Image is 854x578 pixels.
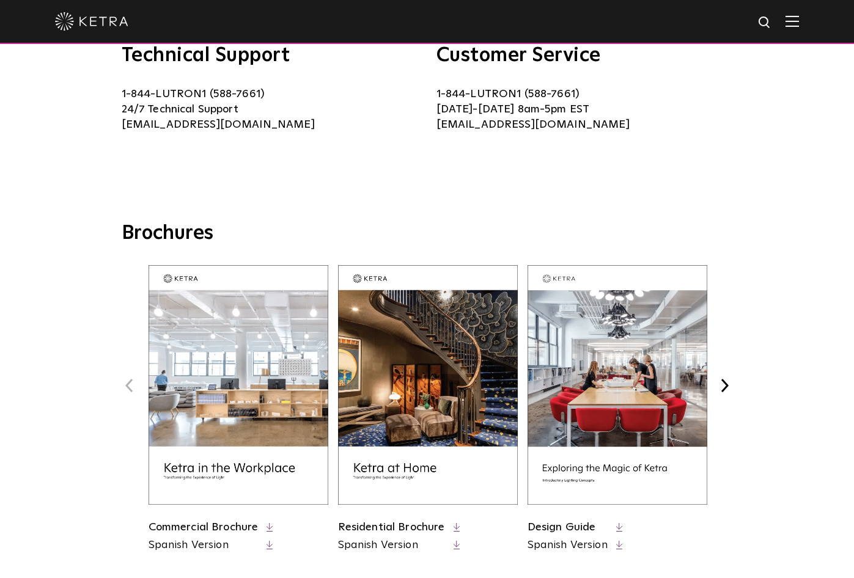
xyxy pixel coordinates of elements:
h3: Brochures [122,221,733,247]
a: Spanish Version [528,538,608,553]
p: 1-844-LUTRON1 (588-7661) [DATE]-[DATE] 8am-5pm EST [EMAIL_ADDRESS][DOMAIN_NAME] [436,87,733,133]
a: Commercial Brochure [149,522,259,533]
button: Previous [122,378,138,393]
img: Hamburger%20Nav.svg [786,15,799,27]
a: [EMAIL_ADDRESS][DOMAIN_NAME] [122,119,315,130]
a: Residential Brochure [338,522,445,533]
a: Spanish Version [338,538,445,553]
h3: Technical Support [122,46,418,65]
img: design_brochure_thumbnail [528,265,707,505]
p: 1-844-LUTRON1 (588-7661) 24/7 Technical Support [122,87,418,133]
img: search icon [757,15,773,31]
h3: Customer Service [436,46,733,65]
img: residential_brochure_thumbnail [338,265,518,505]
img: commercial_brochure_thumbnail [149,265,328,505]
img: ketra-logo-2019-white [55,12,128,31]
a: Spanish Version [149,538,259,553]
a: Design Guide [528,522,596,533]
button: Next [717,378,733,393]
